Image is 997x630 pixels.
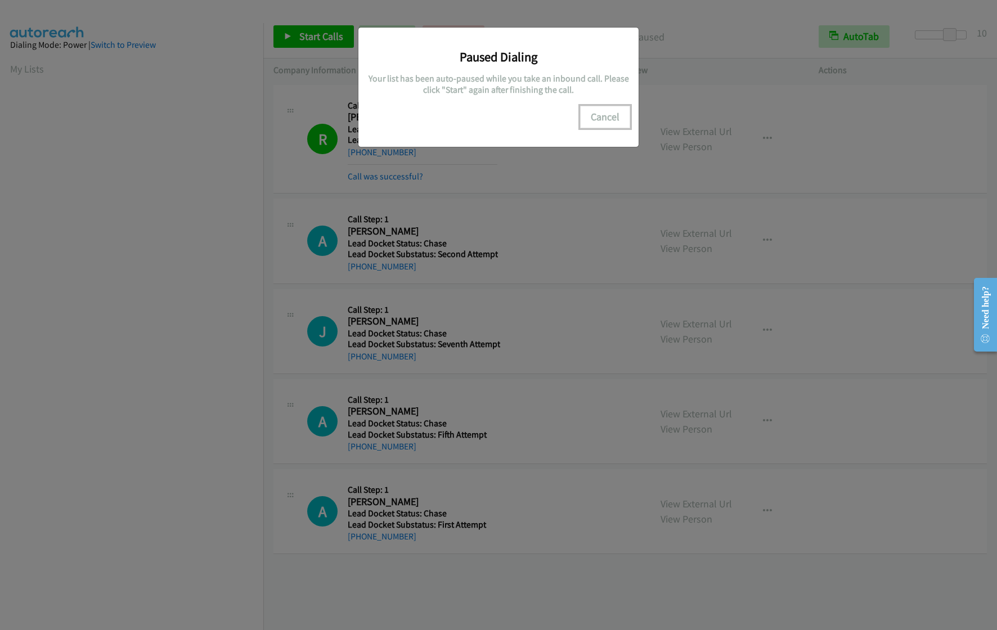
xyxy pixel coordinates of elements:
[580,106,630,128] button: Cancel
[367,49,630,65] h3: Paused Dialing
[367,73,630,95] h5: Your list has been auto-paused while you take an inbound call. Please click "Start" again after f...
[964,270,997,359] iframe: Resource Center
